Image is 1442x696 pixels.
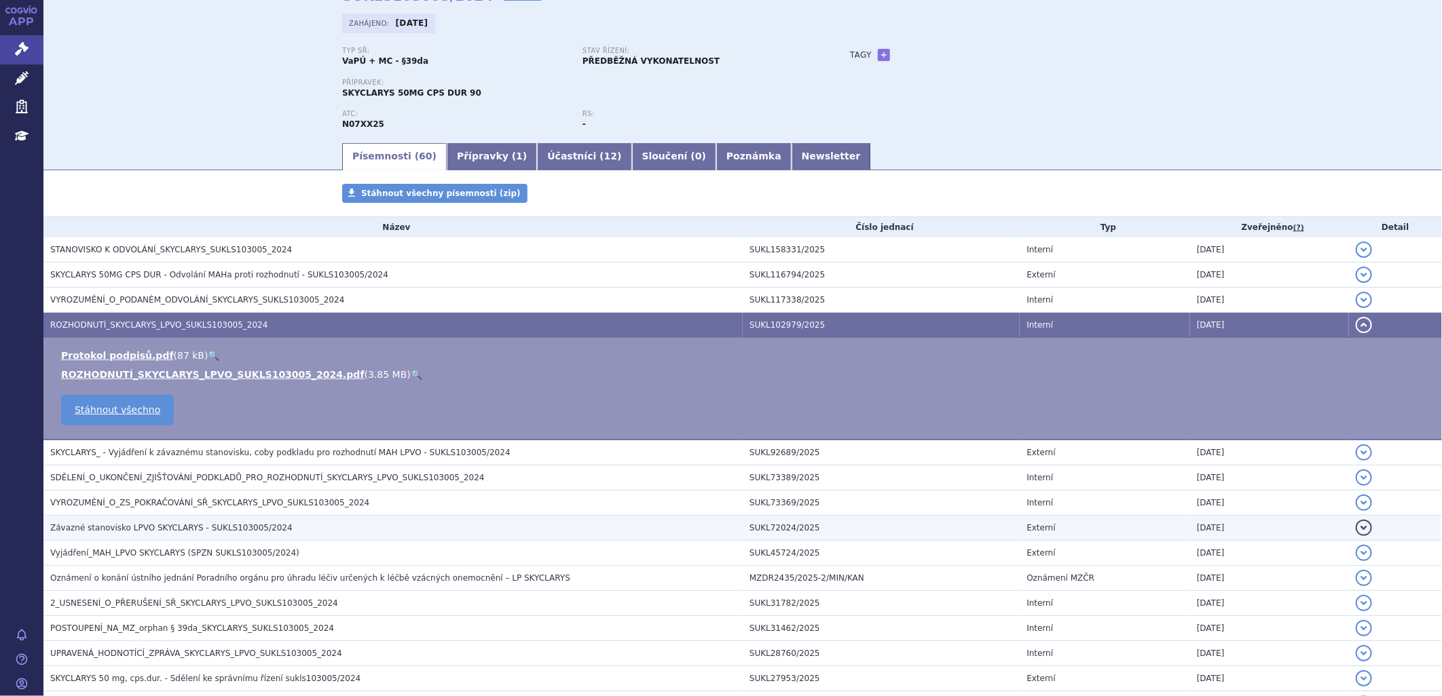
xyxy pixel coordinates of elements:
a: Protokol podpisů.pdf [61,350,174,361]
span: Interní [1027,623,1053,633]
p: Přípravek: [342,79,823,87]
span: SKYCLARYS 50 mg, cps.dur. - Sdělení ke správnímu řízení sukls103005/2024 [50,674,360,683]
td: [DATE] [1190,288,1349,313]
td: MZDR2435/2025-2/MIN/KAN [743,566,1020,591]
p: Stav řízení: [583,47,809,55]
strong: [DATE] [396,18,428,28]
th: Zveřejněno [1190,217,1349,237]
td: SUKL102979/2025 [743,313,1020,338]
strong: - [583,119,586,129]
span: Závazné stanovisko LPVO SKYCLARYS - SUKLS103005/2024 [50,523,293,533]
button: detail [1356,620,1372,636]
a: 🔍 [411,369,422,380]
span: SKYCLARYS_ - Vyjádření k závaznému stanovisku, coby podkladu pro rozhodnutí MAH LPVO - SUKLS10300... [50,448,511,457]
li: ( ) [61,368,1428,381]
span: Oznámení MZČR [1027,573,1094,583]
td: [DATE] [1190,541,1349,566]
th: Číslo jednací [743,217,1020,237]
button: detail [1356,241,1372,258]
td: [DATE] [1190,516,1349,541]
a: Účastníci (12) [537,143,631,170]
strong: VaPÚ + MC - §39da [342,56,428,66]
span: Oznámení o konání ústního jednání Poradního orgánu pro úhradu léčiv určených k léčbě vzácných one... [50,573,570,583]
button: detail [1356,545,1372,561]
span: Interní [1027,498,1053,507]
button: detail [1356,267,1372,283]
td: SUKL72024/2025 [743,516,1020,541]
td: SUKL73389/2025 [743,465,1020,490]
td: SUKL45724/2025 [743,541,1020,566]
th: Název [43,217,743,237]
span: SKYCLARYS 50MG CPS DUR 90 [342,88,481,98]
span: Interní [1027,245,1053,254]
abbr: (?) [1293,223,1304,233]
a: Poznámka [716,143,792,170]
td: [DATE] [1190,641,1349,666]
span: 1 [516,151,523,161]
button: detail [1356,495,1372,511]
button: detail [1356,444,1372,461]
td: [DATE] [1190,616,1349,641]
button: detail [1356,520,1372,536]
span: VYROZUMĚNÍ_O_ZS_POKRAČOVÁNÍ_SŘ_SKYCLARYS_LPVO_SUKLS103005_2024 [50,498,369,507]
td: SUKL117338/2025 [743,288,1020,313]
a: Přípravky (1) [447,143,537,170]
span: 0 [695,151,702,161]
td: [DATE] [1190,263,1349,288]
a: Sloučení (0) [632,143,716,170]
td: SUKL27953/2025 [743,666,1020,691]
span: Interní [1027,295,1053,305]
td: [DATE] [1190,666,1349,691]
span: Externí [1027,548,1055,558]
span: Externí [1027,523,1055,533]
span: Interní [1027,473,1053,482]
span: Externí [1027,448,1055,457]
span: 60 [419,151,432,161]
th: Typ [1020,217,1190,237]
a: 🔍 [208,350,219,361]
td: SUKL31782/2025 [743,591,1020,616]
button: detail [1356,645,1372,661]
td: SUKL116794/2025 [743,263,1020,288]
button: detail [1356,292,1372,308]
strong: OMAVELOXOLON [342,119,384,129]
span: VYROZUMĚNÍ_O_PODANÉM_ODVOLÁNÍ_SKYCLARYS_SUKLS103005_2024 [50,295,344,305]
td: [DATE] [1190,591,1349,616]
span: Zahájeno: [349,18,392,28]
button: detail [1356,570,1372,586]
span: STANOVISKO K ODVOLÁNÍ_SKYCLARYS_SUKLS103005_2024 [50,245,292,254]
td: [DATE] [1190,490,1349,516]
span: Externí [1027,674,1055,683]
td: [DATE] [1190,465,1349,490]
span: SDĚLENÍ_O_UKONČENÍ_ZJIŠŤOVÁNÍ_PODKLADŮ_PRO_ROZHODNUTÍ_SKYCLARYS_LPVO_SUKLS103005_2024 [50,473,485,482]
td: [DATE] [1190,566,1349,591]
span: 3.85 MB [368,369,407,380]
a: Stáhnout všechny písemnosti (zip) [342,184,528,203]
a: + [878,49,890,61]
span: ROZHODNUTÍ_SKYCLARYS_LPVO_SUKLS103005_2024 [50,320,267,330]
button: detail [1356,469,1372,486]
td: [DATE] [1190,440,1349,465]
a: ROZHODNUTÍ_SKYCLARYS_LPVO_SUKLS103005_2024.pdf [61,369,365,380]
span: Vyjádření_MAH_LPVO SKYCLARYS (SPZN SUKLS103005/2024) [50,548,299,558]
a: Stáhnout všechno [61,395,174,425]
td: SUKL73369/2025 [743,490,1020,516]
span: Interní [1027,598,1053,608]
td: SUKL28760/2025 [743,641,1020,666]
td: [DATE] [1190,313,1349,338]
li: ( ) [61,349,1428,362]
strong: PŘEDBĚŽNÁ VYKONATELNOST [583,56,720,66]
span: SKYCLARYS 50MG CPS DUR - Odvolání MAHa proti rozhodnutí - SUKLS103005/2024 [50,270,388,279]
span: 12 [604,151,617,161]
a: Písemnosti (60) [342,143,447,170]
span: Interní [1027,320,1053,330]
p: RS: [583,110,809,118]
p: Typ SŘ: [342,47,569,55]
td: SUKL31462/2025 [743,616,1020,641]
span: UPRAVENÁ_HODNOTÍCÍ_ZPRÁVA_SKYCLARYS_LPVO_SUKLS103005_2024 [50,649,342,658]
a: Newsletter [792,143,871,170]
p: ATC: [342,110,569,118]
span: Externí [1027,270,1055,279]
span: POSTOUPENÍ_NA_MZ_orphan § 39da_SKYCLARYS_SUKLS103005_2024 [50,623,334,633]
td: SUKL92689/2025 [743,440,1020,465]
